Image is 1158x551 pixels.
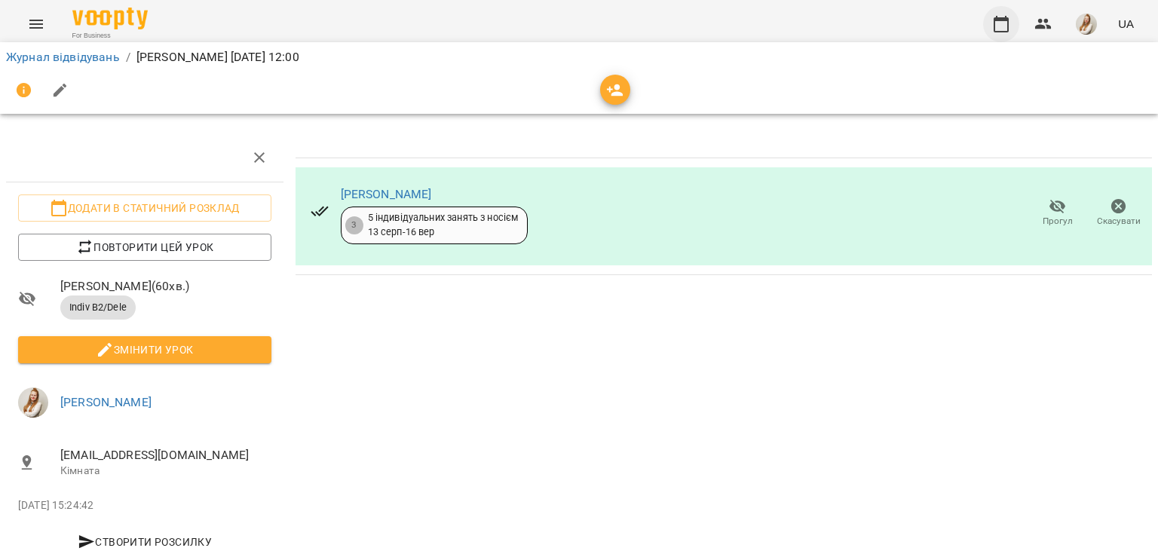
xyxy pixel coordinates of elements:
[72,8,148,29] img: Voopty Logo
[30,199,259,217] span: Додати в статичний розклад
[72,31,148,41] span: For Business
[60,301,136,314] span: Indiv B2/Dele
[126,48,130,66] li: /
[60,464,271,479] p: Кімната
[1076,14,1097,35] img: db46d55e6fdf8c79d257263fe8ff9f52.jpeg
[136,48,299,66] p: [PERSON_NAME] [DATE] 12:00
[30,341,259,359] span: Змінити урок
[18,6,54,42] button: Menu
[1088,192,1149,234] button: Скасувати
[6,50,120,64] a: Журнал відвідувань
[1097,215,1141,228] span: Скасувати
[18,234,271,261] button: Повторити цей урок
[60,277,271,295] span: [PERSON_NAME] ( 60 хв. )
[1118,16,1134,32] span: UA
[368,211,519,239] div: 5 індивідуальних занять з носієм 13 серп - 16 вер
[18,387,48,418] img: db46d55e6fdf8c79d257263fe8ff9f52.jpeg
[6,48,1152,66] nav: breadcrumb
[1043,215,1073,228] span: Прогул
[1112,10,1140,38] button: UA
[24,533,265,551] span: Створити розсилку
[18,498,271,513] p: [DATE] 15:24:42
[18,194,271,222] button: Додати в статичний розклад
[60,395,152,409] a: [PERSON_NAME]
[1027,192,1088,234] button: Прогул
[18,336,271,363] button: Змінити урок
[345,216,363,234] div: 3
[30,238,259,256] span: Повторити цей урок
[341,187,432,201] a: [PERSON_NAME]
[60,446,271,464] span: [EMAIL_ADDRESS][DOMAIN_NAME]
